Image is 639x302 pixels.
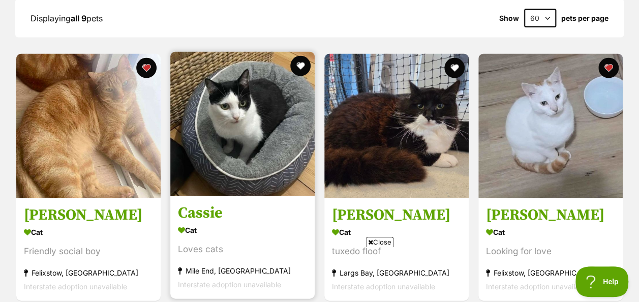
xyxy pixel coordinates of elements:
h3: [PERSON_NAME] [24,205,153,225]
div: Looking for love [486,245,615,258]
div: Friendly social boy [24,245,153,258]
div: Felixstow, [GEOGRAPHIC_DATA] [24,266,153,280]
a: [PERSON_NAME] Cat Friendly social boy Felixstow, [GEOGRAPHIC_DATA] Interstate adoption unavailabl... [16,198,161,301]
div: Cat [332,225,461,239]
img: Cassie [170,52,315,196]
span: Interstate adoption unavailable [24,282,127,291]
div: Cat [178,223,307,237]
iframe: Help Scout Beacon - Open [575,266,629,297]
span: Interstate adoption unavailable [486,282,589,291]
span: Displaying pets [31,13,103,23]
h3: [PERSON_NAME] [486,205,615,225]
div: Cat [486,225,615,239]
label: pets per page [561,14,608,22]
div: Felixstow, [GEOGRAPHIC_DATA] [486,266,615,280]
img: Eddie [16,54,161,198]
span: Close [366,237,393,247]
h3: Cassie [178,203,307,223]
div: Cat [24,225,153,239]
button: favourite [598,58,619,78]
span: Show [499,14,519,22]
div: tuxedo floof [332,245,461,258]
button: favourite [290,56,311,76]
img: Henry [478,54,623,198]
iframe: Advertisement [135,251,505,297]
a: [PERSON_NAME] Cat Looking for love Felixstow, [GEOGRAPHIC_DATA] Interstate adoption unavailable f... [478,198,623,301]
button: favourite [136,58,157,78]
strong: all 9 [71,13,86,23]
h3: [PERSON_NAME] [332,205,461,225]
button: favourite [444,58,465,78]
img: Johnny [324,54,469,198]
div: Loves cats [178,243,307,256]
